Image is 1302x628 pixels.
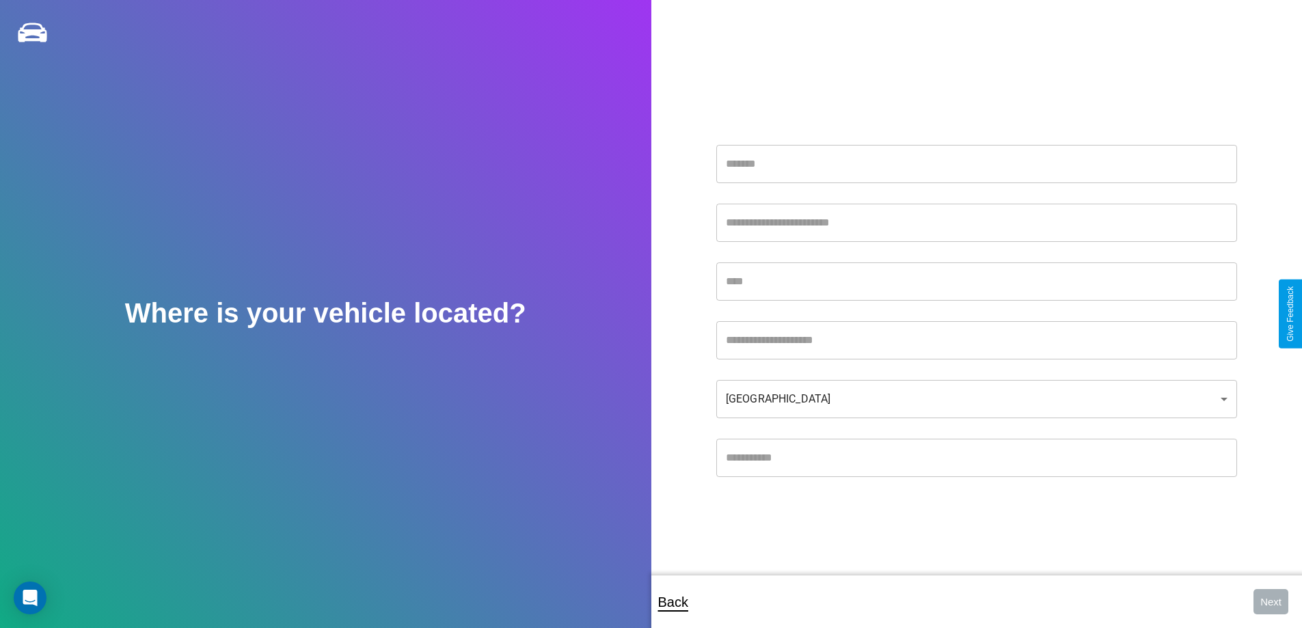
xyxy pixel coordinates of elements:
[125,298,526,329] h2: Where is your vehicle located?
[658,590,688,614] p: Back
[1253,589,1288,614] button: Next
[1286,286,1295,342] div: Give Feedback
[14,582,46,614] div: Open Intercom Messenger
[716,380,1237,418] div: [GEOGRAPHIC_DATA]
